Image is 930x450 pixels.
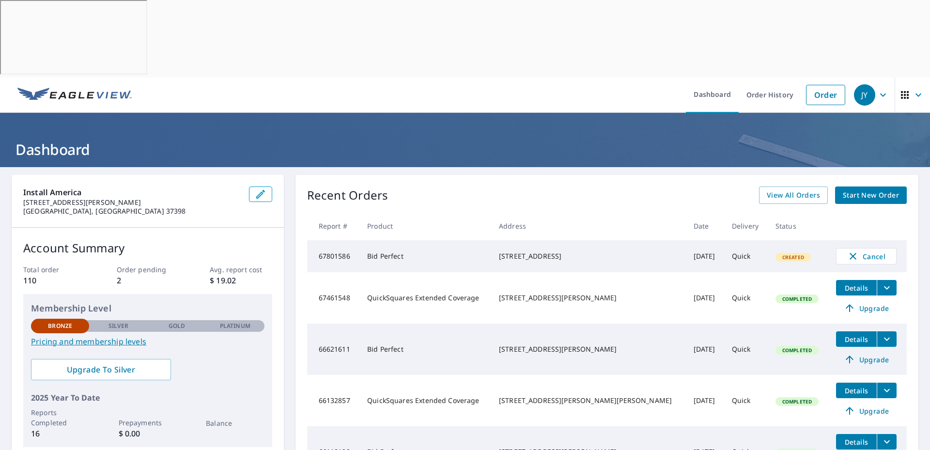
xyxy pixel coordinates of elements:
[767,189,820,202] span: View All Orders
[17,88,132,102] img: EV Logo
[739,78,801,113] a: Order History
[499,396,678,405] div: [STREET_ADDRESS][PERSON_NAME][PERSON_NAME]
[359,272,491,324] td: QuickSquares Extended Coverage
[108,322,129,330] p: Silver
[12,78,138,113] a: EV Logo
[846,250,886,262] span: Cancel
[307,186,388,204] p: Recent Orders
[359,375,491,426] td: QuickSquares Extended Coverage
[210,275,272,286] p: $ 19.02
[31,428,89,439] p: 16
[877,331,897,347] button: filesDropdownBtn-66621611
[724,375,768,426] td: Quick
[23,275,85,286] p: 110
[31,336,264,347] a: Pricing and membership levels
[169,322,185,330] p: Gold
[776,398,818,405] span: Completed
[307,240,360,272] td: 67801586
[776,347,818,354] span: Completed
[686,240,724,272] td: [DATE]
[686,212,724,240] th: Date
[836,434,877,450] button: detailsBtn-66110199
[307,324,360,375] td: 66621611
[776,254,810,261] span: Created
[836,248,897,264] button: Cancel
[39,364,163,375] span: Upgrade To Silver
[31,359,171,380] a: Upgrade To Silver
[836,352,897,367] a: Upgrade
[31,392,264,403] p: 2025 Year To Date
[220,322,250,330] p: Platinum
[117,264,179,275] p: Order pending
[31,407,89,428] p: Reports Completed
[48,322,72,330] p: Bronze
[842,386,871,395] span: Details
[850,78,895,113] button: JY
[23,198,241,207] p: [STREET_ADDRESS][PERSON_NAME]
[836,331,877,347] button: detailsBtn-66621611
[307,272,360,324] td: 67461548
[31,302,264,315] p: Membership Level
[724,212,768,240] th: Delivery
[686,375,724,426] td: [DATE]
[842,335,871,344] span: Details
[307,375,360,426] td: 66132857
[359,240,491,272] td: Bid Perfect
[23,239,272,257] p: Account Summary
[842,405,891,417] span: Upgrade
[499,293,678,303] div: [STREET_ADDRESS][PERSON_NAME]
[842,354,891,365] span: Upgrade
[499,251,678,261] div: [STREET_ADDRESS]
[12,140,918,159] h1: Dashboard
[491,212,686,240] th: Address
[842,302,891,314] span: Upgrade
[724,272,768,324] td: Quick
[359,324,491,375] td: Bid Perfect
[759,186,828,204] a: View All Orders
[23,207,241,216] p: [GEOGRAPHIC_DATA], [GEOGRAPHIC_DATA] 37398
[206,418,264,428] p: Balance
[854,84,875,106] div: JY
[768,212,828,240] th: Status
[836,300,897,316] a: Upgrade
[499,344,678,354] div: [STREET_ADDRESS][PERSON_NAME]
[686,324,724,375] td: [DATE]
[842,283,871,293] span: Details
[307,212,360,240] th: Report #
[835,186,907,204] a: Start New Order
[686,78,739,113] a: Dashboard
[724,324,768,375] td: Quick
[877,434,897,450] button: filesDropdownBtn-66110199
[843,189,899,202] span: Start New Order
[724,240,768,272] td: Quick
[119,418,177,428] p: Prepayments
[117,275,179,286] p: 2
[23,186,241,198] p: Install America
[806,85,845,105] a: Order
[836,383,877,398] button: detailsBtn-66132857
[877,383,897,398] button: filesDropdownBtn-66132857
[877,280,897,295] button: filesDropdownBtn-67461548
[359,212,491,240] th: Product
[836,403,897,419] a: Upgrade
[776,295,818,302] span: Completed
[842,437,871,447] span: Details
[210,264,272,275] p: Avg. report cost
[23,264,85,275] p: Total order
[686,272,724,324] td: [DATE]
[836,280,877,295] button: detailsBtn-67461548
[119,428,177,439] p: $ 0.00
